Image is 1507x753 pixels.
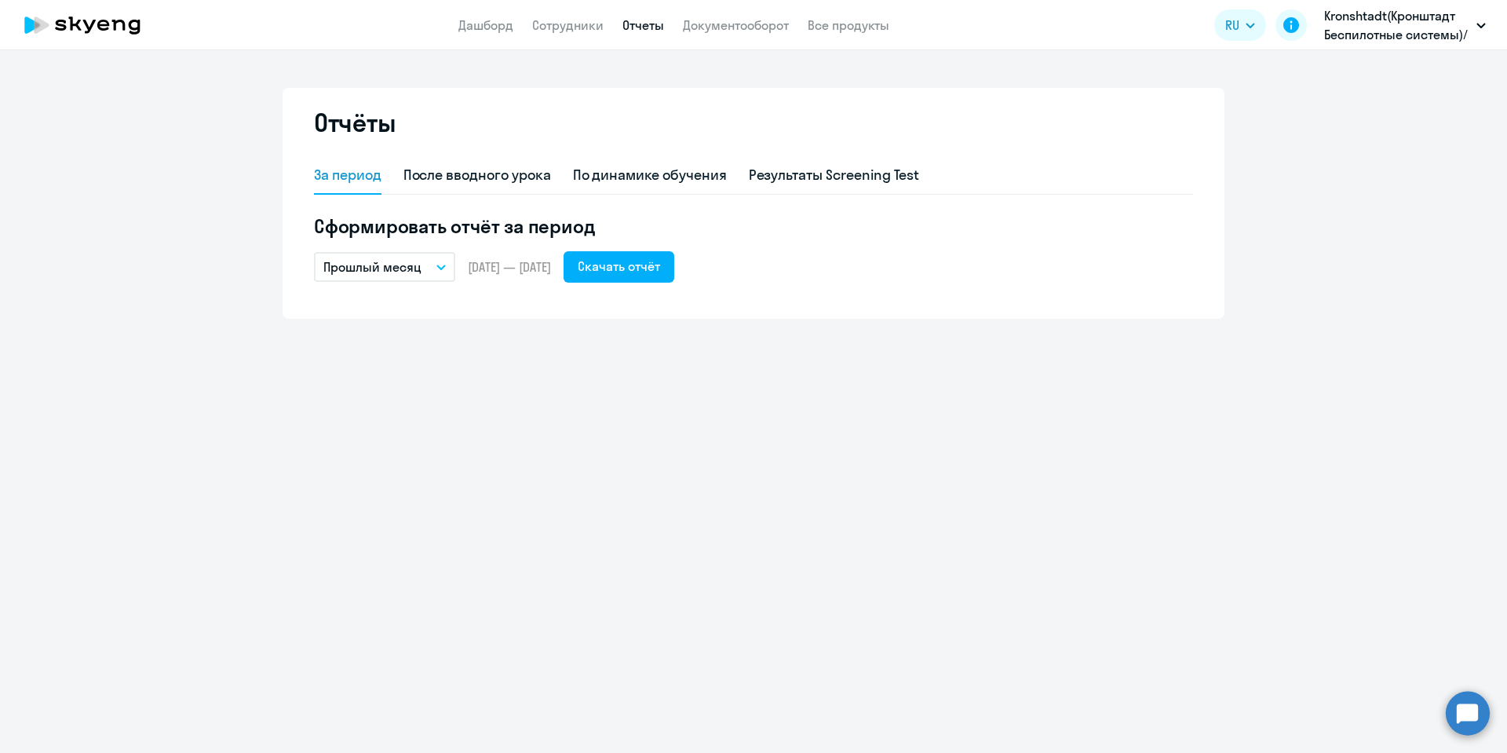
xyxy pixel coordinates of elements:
[622,17,664,33] a: Отчеты
[314,214,1193,239] h5: Сформировать отчёт за период
[314,165,381,185] div: За период
[573,165,727,185] div: По динамике обучения
[323,258,421,276] p: Прошлый месяц
[1225,16,1239,35] span: RU
[314,107,396,138] h2: Отчёты
[564,251,674,283] button: Скачать отчёт
[1316,6,1494,44] button: Kronshtadt(Кронштадт Беспилотные системы)/ ООО ГРУППА КРОНШТАДТ_KAM, СП все продукты
[314,252,455,282] button: Прошлый месяц
[532,17,604,33] a: Сотрудники
[808,17,889,33] a: Все продукты
[683,17,789,33] a: Документооборот
[458,17,513,33] a: Дашборд
[749,165,920,185] div: Результаты Screening Test
[578,257,660,276] div: Скачать отчёт
[403,165,551,185] div: После вводного урока
[468,258,551,276] span: [DATE] — [DATE]
[1324,6,1470,44] p: Kronshtadt(Кронштадт Беспилотные системы)/ ООО ГРУППА КРОНШТАДТ_KAM, СП все продукты
[1214,9,1266,41] button: RU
